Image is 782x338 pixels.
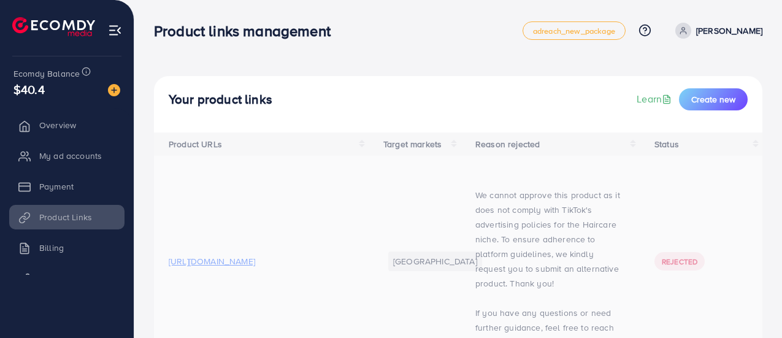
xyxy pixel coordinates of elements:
[637,92,674,106] a: Learn
[154,22,340,40] h3: Product links management
[533,27,615,35] span: adreach_new_package
[13,67,80,80] span: Ecomdy Balance
[12,17,95,36] img: logo
[13,80,45,98] span: $40.4
[696,23,762,38] p: [PERSON_NAME]
[679,88,748,110] button: Create new
[670,23,762,39] a: [PERSON_NAME]
[523,21,626,40] a: adreach_new_package
[169,92,272,107] h4: Your product links
[691,93,735,106] span: Create new
[108,23,122,37] img: menu
[108,84,120,96] img: image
